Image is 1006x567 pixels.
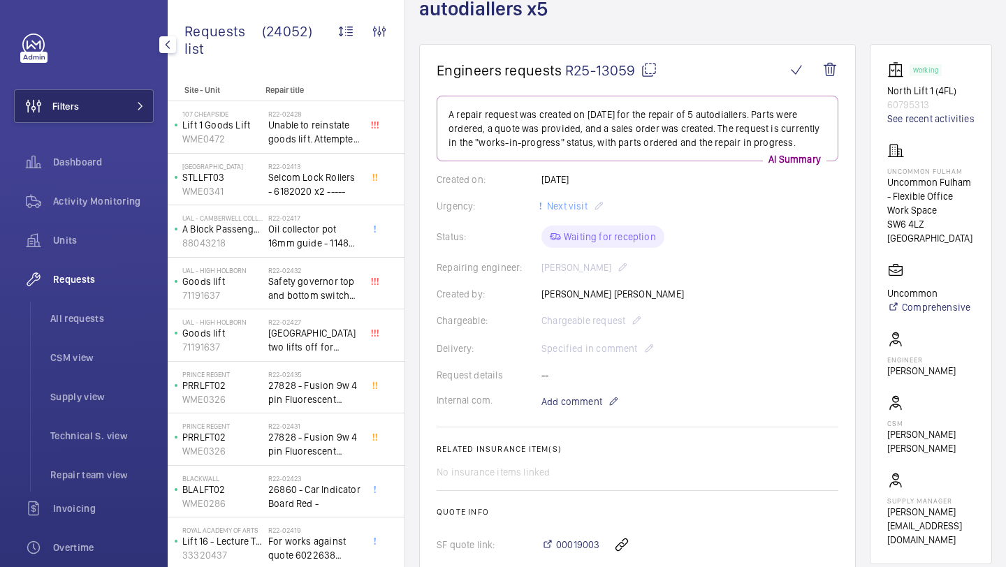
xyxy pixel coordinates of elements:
[182,110,263,118] p: 107 Cheapside
[268,526,360,534] h2: R22-02419
[556,538,599,552] span: 00019003
[182,370,263,378] p: Prince Regent
[53,233,154,247] span: Units
[265,85,358,95] p: Repair title
[182,422,263,430] p: Prince Regent
[268,430,360,458] span: 27828 - Fusion 9w 4 pin Fluorescent Lamp / Bulb - Used on Prince regent lift No2 car top test con...
[887,61,910,78] img: elevator.svg
[268,274,360,302] span: Safety governor top and bottom switches not working from an immediate defect. Lift passenger lift...
[182,162,263,170] p: [GEOGRAPHIC_DATA]
[268,266,360,274] h2: R22-02432
[437,507,838,517] h2: Quote info
[541,538,599,552] a: 00019003
[437,61,562,79] span: Engineers requests
[50,311,154,325] span: All requests
[53,501,154,515] span: Invoicing
[449,108,826,149] p: A repair request was created on [DATE] for the repair of 5 autodiallers. Parts were ordered, a qu...
[182,444,263,458] p: WME0326
[913,68,938,73] p: Working
[268,483,360,510] span: 26860 - Car Indicator Board Red -
[182,326,263,340] p: Goods lift
[182,118,263,132] p: Lift 1 Goods Lift
[182,236,263,250] p: 88043218
[887,364,956,378] p: [PERSON_NAME]
[14,89,154,123] button: Filters
[763,152,826,166] p: AI Summary
[268,326,360,354] span: [GEOGRAPHIC_DATA] two lifts off for safety governor rope switches at top and bottom. Immediate de...
[887,112,975,126] a: See recent activities
[268,370,360,378] h2: R22-02435
[182,266,263,274] p: UAL - High Holborn
[887,505,975,547] p: [PERSON_NAME][EMAIL_ADDRESS][DOMAIN_NAME]
[182,534,263,548] p: Lift 16 - Lecture Theater Disabled Lift ([PERSON_NAME]) ([GEOGRAPHIC_DATA] )
[887,300,970,314] a: Comprehensive
[182,214,263,222] p: UAL - Camberwell College of Arts
[182,474,263,483] p: Blackwall
[53,155,154,169] span: Dashboard
[887,427,975,455] p: [PERSON_NAME] [PERSON_NAME]
[887,98,975,112] p: 60795313
[184,22,262,57] span: Requests list
[182,526,263,534] p: royal academy of arts
[53,194,154,208] span: Activity Monitoring
[182,318,263,326] p: UAL - High Holborn
[50,351,154,364] span: CSM view
[565,61,657,79] span: R25-13059
[268,110,360,118] h2: R22-02428
[182,392,263,406] p: WME0326
[887,355,956,364] p: Engineer
[887,167,975,175] p: Uncommon Fulham
[268,118,360,146] span: Unable to reinstate goods lift. Attempted to swap control boards with PL2, no difference. Technic...
[268,222,360,250] span: Oil collector pot 16mm guide - 11482 x2
[168,85,260,95] p: Site - Unit
[887,419,975,427] p: CSM
[182,274,263,288] p: Goods lift
[887,496,975,505] p: Supply manager
[182,378,263,392] p: PRRLFT02
[887,84,975,98] p: North Lift 1 (4FL)
[182,132,263,146] p: WME0472
[887,175,975,217] p: Uncommon Fulham - Flexible Office Work Space
[182,184,263,198] p: WME0341
[437,444,838,454] h2: Related insurance item(s)
[53,272,154,286] span: Requests
[268,214,360,222] h2: R22-02417
[887,286,970,300] p: Uncommon
[268,422,360,430] h2: R22-02431
[268,474,360,483] h2: R22-02423
[50,429,154,443] span: Technical S. view
[182,430,263,444] p: PRRLFT02
[182,483,263,496] p: BLALFT02
[268,378,360,406] span: 27828 - Fusion 9w 4 pin Fluorescent Lamp / Bulb - Used on Prince regent lift No2 car top test con...
[50,390,154,404] span: Supply view
[182,288,263,302] p: 71191637
[268,534,360,562] span: For works against quote 6022638 @£2197.00
[50,468,154,482] span: Repair team view
[182,548,263,562] p: 33320437
[182,496,263,510] p: WME0286
[182,170,263,184] p: STLLFT03
[541,395,602,408] span: Add comment
[268,170,360,198] span: Selcom Lock Rollers - 6182020 x2 -----
[887,217,975,245] p: SW6 4LZ [GEOGRAPHIC_DATA]
[52,99,79,113] span: Filters
[53,540,154,554] span: Overtime
[182,222,263,236] p: A Block Passenger Lift 2 (B) L/H
[268,162,360,170] h2: R22-02413
[182,340,263,354] p: 71191637
[268,318,360,326] h2: R22-02427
